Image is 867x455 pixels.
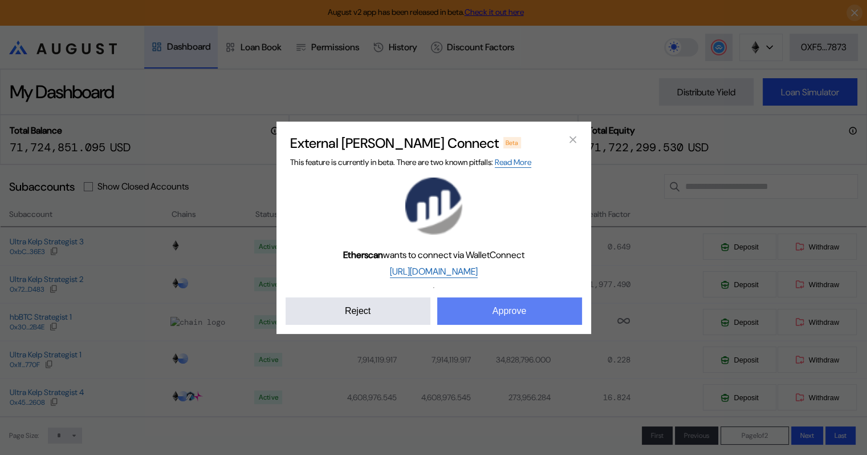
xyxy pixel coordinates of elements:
[290,134,499,152] h2: External [PERSON_NAME] Connect
[343,249,524,261] span: wants to connect via WalletConnect
[503,137,522,148] div: Beta
[437,297,582,325] button: Approve
[290,157,531,168] span: This feature is currently in beta. There are two known pitfalls:
[390,265,478,278] a: [URL][DOMAIN_NAME]
[343,249,383,261] b: Etherscan
[564,131,582,149] button: close modal
[405,178,462,235] img: Etherscan logo
[495,157,531,168] a: Read More
[286,297,430,325] button: Reject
